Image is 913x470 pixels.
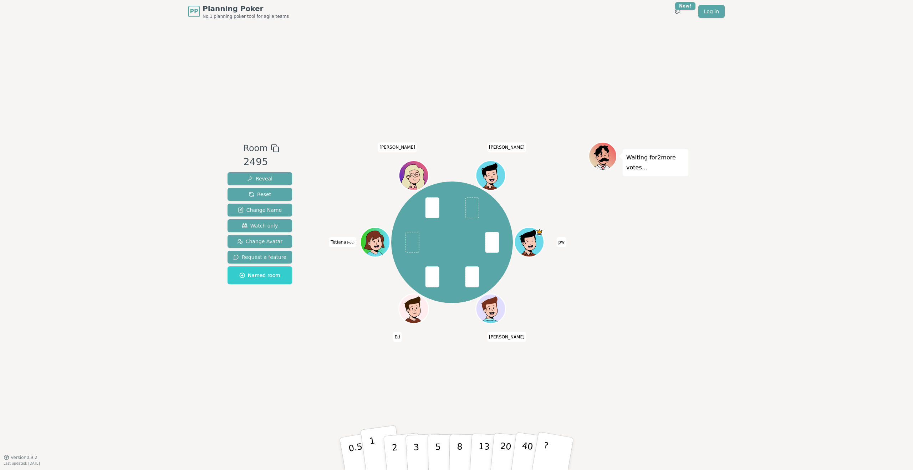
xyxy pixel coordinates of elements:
[239,272,280,279] span: Named room
[228,235,292,248] button: Change Avatar
[249,191,271,198] span: Reset
[487,332,526,342] span: Click to change your name
[238,206,282,214] span: Change Name
[378,143,417,153] span: Click to change your name
[626,153,685,173] p: Waiting for 2 more votes...
[188,4,289,19] a: PPPlanning PokerNo.1 planning poker tool for agile teams
[361,228,389,256] button: Click to change your avatar
[4,461,40,465] span: Last updated: [DATE]
[346,241,355,244] span: (you)
[203,4,289,14] span: Planning Poker
[393,332,402,342] span: Click to change your name
[228,266,292,284] button: Named room
[557,237,566,247] span: Click to change your name
[671,5,684,18] button: New!
[243,155,279,169] div: 2495
[675,2,695,10] div: New!
[228,251,292,264] button: Request a feature
[203,14,289,19] span: No.1 planning poker tool for agile teams
[228,219,292,232] button: Watch only
[698,5,725,18] a: Log in
[228,204,292,216] button: Change Name
[247,175,272,182] span: Reveal
[329,237,356,247] span: Click to change your name
[228,188,292,201] button: Reset
[11,455,37,460] span: Version 0.9.2
[242,222,278,229] span: Watch only
[4,455,37,460] button: Version0.9.2
[228,172,292,185] button: Reveal
[536,228,543,236] span: pw is the host
[237,238,283,245] span: Change Avatar
[243,142,267,155] span: Room
[190,7,198,16] span: PP
[233,254,286,261] span: Request a feature
[487,143,526,153] span: Click to change your name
